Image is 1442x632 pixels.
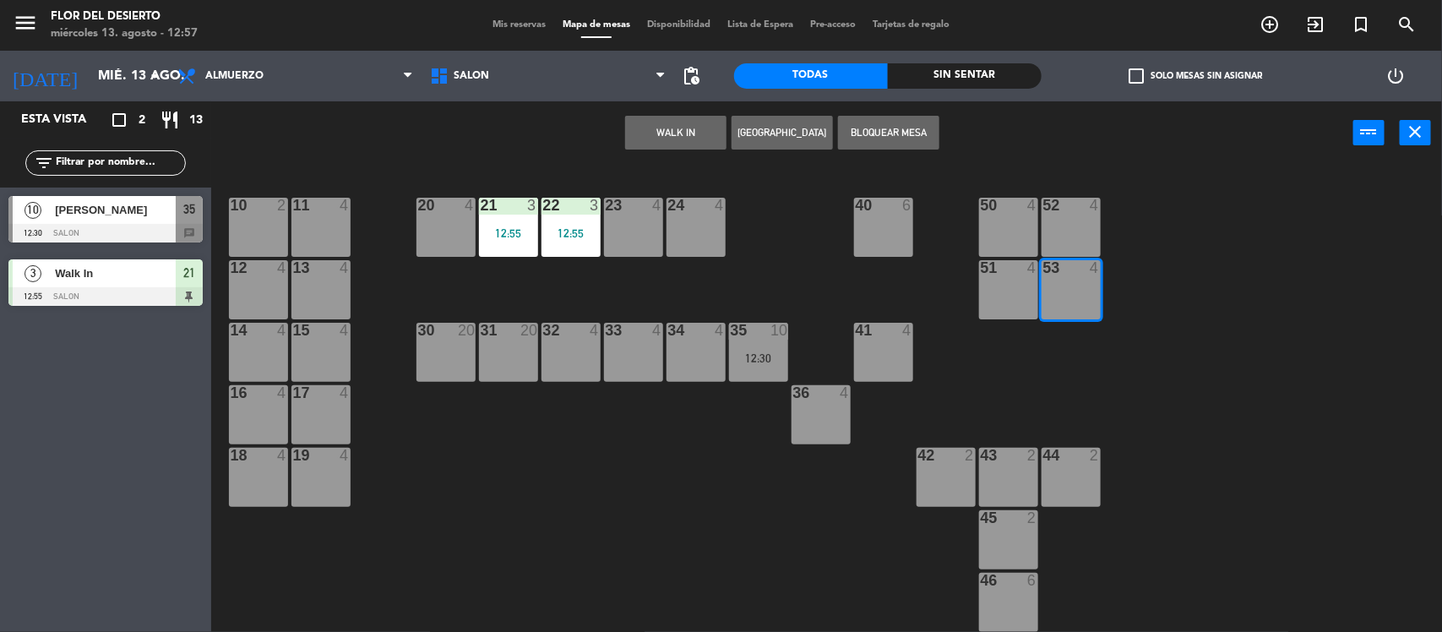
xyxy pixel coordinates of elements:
[864,20,958,30] span: Tarjetas de regalo
[1385,66,1406,86] i: power_settings_new
[277,260,287,275] div: 4
[418,198,419,213] div: 20
[965,448,975,463] div: 2
[24,265,41,282] span: 3
[1353,120,1385,145] button: power_input
[981,448,982,463] div: 43
[625,116,726,150] button: WALK IN
[55,201,176,219] span: [PERSON_NAME]
[1260,14,1280,35] i: add_circle_outline
[1129,68,1262,84] label: Solo mesas sin asignar
[109,110,129,130] i: crop_square
[1090,448,1100,463] div: 2
[902,198,912,213] div: 6
[139,111,145,130] span: 2
[340,448,350,463] div: 4
[888,63,1042,89] div: Sin sentar
[34,153,54,173] i: filter_list
[484,20,554,30] span: Mis reservas
[55,264,176,282] span: Walk In
[51,8,198,25] div: FLOR DEL DESIERTO
[1027,510,1037,526] div: 2
[1090,198,1100,213] div: 4
[520,323,537,338] div: 20
[918,448,919,463] div: 42
[293,385,294,400] div: 17
[293,198,294,213] div: 11
[732,116,833,150] button: [GEOGRAPHIC_DATA]
[340,260,350,275] div: 4
[454,70,489,82] span: SALON
[729,352,788,364] div: 12:30
[856,198,857,213] div: 40
[13,10,38,41] button: menu
[793,385,794,400] div: 36
[731,323,732,338] div: 35
[527,198,537,213] div: 3
[981,198,982,213] div: 50
[277,198,287,213] div: 2
[8,110,122,130] div: Esta vista
[54,154,185,172] input: Filtrar por nombre...
[183,199,195,220] span: 35
[340,198,350,213] div: 4
[652,323,662,338] div: 4
[1400,120,1431,145] button: close
[160,110,180,130] i: restaurant
[543,198,544,213] div: 22
[1027,198,1037,213] div: 4
[1043,448,1044,463] div: 44
[51,25,198,42] div: miércoles 13. agosto - 12:57
[277,448,287,463] div: 4
[1090,260,1100,275] div: 4
[981,260,982,275] div: 51
[189,111,203,130] span: 13
[682,66,702,86] span: pending_actions
[734,63,888,89] div: Todas
[838,116,939,150] button: Bloquear Mesa
[554,20,639,30] span: Mapa de mesas
[340,385,350,400] div: 4
[293,260,294,275] div: 13
[1396,14,1417,35] i: search
[183,263,195,283] span: 21
[1351,14,1371,35] i: turned_in_not
[1305,14,1325,35] i: exit_to_app
[770,323,787,338] div: 10
[981,510,982,526] div: 45
[668,198,669,213] div: 24
[715,323,725,338] div: 4
[902,323,912,338] div: 4
[1027,573,1037,588] div: 6
[277,385,287,400] div: 4
[1359,122,1379,142] i: power_input
[856,323,857,338] div: 41
[715,198,725,213] div: 4
[465,198,475,213] div: 4
[802,20,864,30] span: Pre-acceso
[418,323,419,338] div: 30
[719,20,802,30] span: Lista de Espera
[1043,260,1044,275] div: 53
[458,323,475,338] div: 20
[144,66,165,86] i: arrow_drop_down
[1027,448,1037,463] div: 2
[590,198,600,213] div: 3
[668,323,669,338] div: 34
[277,323,287,338] div: 4
[1027,260,1037,275] div: 4
[981,573,982,588] div: 46
[479,227,538,239] div: 12:55
[340,323,350,338] div: 4
[293,323,294,338] div: 15
[590,323,600,338] div: 4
